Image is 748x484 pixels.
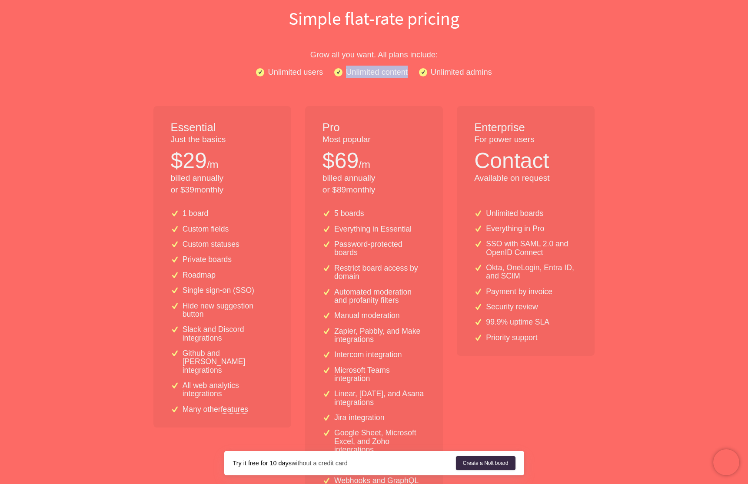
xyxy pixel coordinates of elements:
[171,134,274,146] p: Just the basics
[183,325,274,342] p: Slack and Discord integrations
[486,209,543,218] p: Unlimited boards
[431,66,492,78] p: Unlimited admins
[334,264,426,281] p: Restrict board access by domain
[713,449,739,475] iframe: Chatra live chat
[334,414,384,422] p: Jira integration
[183,302,274,319] p: Hide new suggestion button
[171,120,274,136] h1: Essential
[486,318,549,326] p: 99.9% uptime SLA
[334,225,412,233] p: Everything in Essential
[334,327,426,344] p: Zapier, Pabbly, and Make integrations
[474,134,577,146] p: For power users
[486,288,552,296] p: Payment by invoice
[268,66,323,78] p: Unlimited users
[183,271,216,279] p: Roadmap
[183,349,274,375] p: Github and [PERSON_NAME] integrations
[456,456,515,470] a: Create a Nolt board
[183,255,232,264] p: Private boards
[96,6,652,31] h1: Simple flat-rate pricing
[207,157,219,172] p: /m
[221,405,249,413] a: features
[486,264,577,281] p: Okta, OneLogin, Entra ID, and SCIM
[183,225,229,233] p: Custom fields
[183,286,254,295] p: Single sign-on (SSO)
[334,312,400,320] p: Manual moderation
[359,157,370,172] p: /m
[322,172,426,196] p: billed annually or $ 89 monthly
[334,429,426,454] p: Google Sheet, Microsoft Excel, and Zoho integrations
[171,172,274,196] p: billed annually or $ 39 monthly
[183,405,249,414] p: Many other
[322,120,426,136] h1: Pro
[233,459,456,467] div: without a credit card
[334,288,426,305] p: Automated moderation and profanity filters
[486,225,544,233] p: Everything in Pro
[334,240,426,257] p: Password-protected boards
[322,146,359,176] p: $ 69
[334,390,426,407] p: Linear, [DATE], and Asana integrations
[474,146,549,171] button: Contact
[474,120,577,136] h1: Enterprise
[334,366,426,383] p: Microsoft Teams integration
[183,381,274,398] p: All web analytics integrations
[183,209,209,218] p: 1 board
[486,303,538,311] p: Security review
[486,334,537,342] p: Priority support
[183,240,239,249] p: Custom statuses
[334,209,364,218] p: 5 boards
[233,460,292,467] strong: Try it free for 10 days
[346,66,408,78] p: Unlimited content
[486,240,577,257] p: SSO with SAML 2.0 and OpenID Connect
[96,48,652,61] p: Grow all you want. All plans include:
[322,134,426,146] p: Most popular
[474,172,577,184] p: Available on request
[171,146,207,176] p: $ 29
[334,351,402,359] p: Intercom integration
